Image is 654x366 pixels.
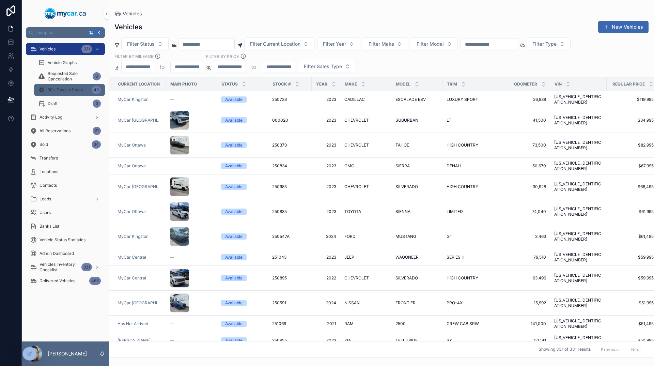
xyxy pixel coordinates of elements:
[272,97,287,102] span: 250733
[272,142,308,148] a: 250370
[118,275,162,281] a: MyCar Central
[554,115,603,126] a: [US_VEHICLE_IDENTIFICATION_NUMBER]
[123,10,142,17] span: Vehicles
[40,142,48,147] span: Sold
[447,234,452,239] span: GT
[316,321,336,326] a: 2021
[26,27,105,38] button: Jump to...K
[447,163,461,169] span: DENALI
[118,142,146,148] a: MyCar Ottawa
[316,275,336,281] span: 2022
[447,275,495,281] a: HIGH COUNTRY
[611,209,654,214] a: $61,995
[527,37,571,50] button: Select Button
[344,142,387,148] a: CHEVROLET
[447,234,495,239] a: GT
[611,184,654,189] span: $66,495
[250,41,300,47] span: Filter Current Location
[554,181,603,192] span: [US_VEHICLE_IDENTIFICATION_NUMBER]
[344,97,365,102] span: CADILLAC
[92,140,101,149] div: 34
[118,321,148,326] a: Has Not Arrived
[272,255,308,260] a: 251043
[447,275,478,281] span: HIGH COUNTRY
[395,275,418,281] span: SILVERADO
[221,209,264,215] a: Available
[26,125,105,137] a: All Reservations21
[598,21,649,33] a: New Vehicles
[344,184,387,189] a: CHEVROLET
[447,209,495,214] a: LIMITED
[611,234,654,239] span: $61,495
[170,97,213,102] a: --
[272,300,308,306] a: 250591
[221,254,264,260] a: Available
[225,254,243,260] div: Available
[272,209,287,214] span: 250835
[118,209,146,214] a: MyCar Ottawa
[395,234,438,239] a: MUSTANG
[447,118,451,123] span: LT
[272,184,287,189] span: 250985
[316,255,336,260] span: 2023
[40,224,59,229] span: Banks List
[118,163,162,169] a: MyCar Ottawa
[344,255,387,260] a: JEEP
[503,184,546,189] a: 30,928
[316,142,336,148] a: 2023
[554,231,603,242] a: [US_VEHICLE_IDENTIFICATION_NUMBER]
[503,255,546,260] a: 79,510
[344,255,354,260] span: JEEP
[447,300,495,306] a: PRO-4X
[316,163,336,169] a: 2023
[611,255,654,260] span: $59,995
[26,111,105,123] a: Activity Log
[118,184,162,189] span: MyCar [GEOGRAPHIC_DATA]
[26,247,105,260] a: Admin Dashboard
[118,321,162,326] a: Has Not Arrived
[554,273,603,284] a: [US_VEHICLE_IDENTIFICATION_NUMBER]
[48,87,83,93] span: 90+ Days In Stock
[316,184,336,189] a: 2023
[611,275,654,281] span: $59,995
[118,255,162,260] a: MyCar Central
[344,321,354,326] span: RAM
[221,96,264,103] a: Available
[118,163,146,169] a: MyCar Ottawa
[221,163,264,169] a: Available
[503,234,546,239] span: 3,463
[344,97,387,102] a: CADILLAC
[503,209,546,214] a: 74,040
[447,118,495,123] a: LT
[554,206,603,217] a: [US_VEHICLE_IDENTIFICATION_NUMBER]
[344,275,387,281] a: CHEVROLET
[554,298,603,308] span: [US_VEHICLE_IDENTIFICATION_NUMBER]
[395,209,438,214] a: SIENNA
[554,252,603,263] a: [US_VEHICLE_IDENTIFICATION_NUMBER]
[316,97,336,102] a: 2023
[272,209,308,214] a: 250835
[417,41,444,47] span: Filter Model
[48,71,90,82] span: Requested Sale Cancellation
[316,234,336,239] span: 2024
[40,251,74,256] span: Admin Dashboard
[554,140,603,151] a: [US_VEHICLE_IDENTIFICATION_NUMBER]
[503,97,546,102] span: 26,838
[316,118,336,123] a: 2023
[369,41,394,47] span: Filter Make
[554,94,603,105] span: [US_VEHICLE_IDENTIFICATION_NUMBER]
[225,163,243,169] div: Available
[344,209,387,214] a: TOYOTA
[344,275,369,281] span: CHEVROLET
[503,300,546,306] a: 15,992
[118,300,162,306] a: MyCar [GEOGRAPHIC_DATA]
[118,209,162,214] a: MyCar Ottawa
[34,57,105,69] a: Vehicle Graphs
